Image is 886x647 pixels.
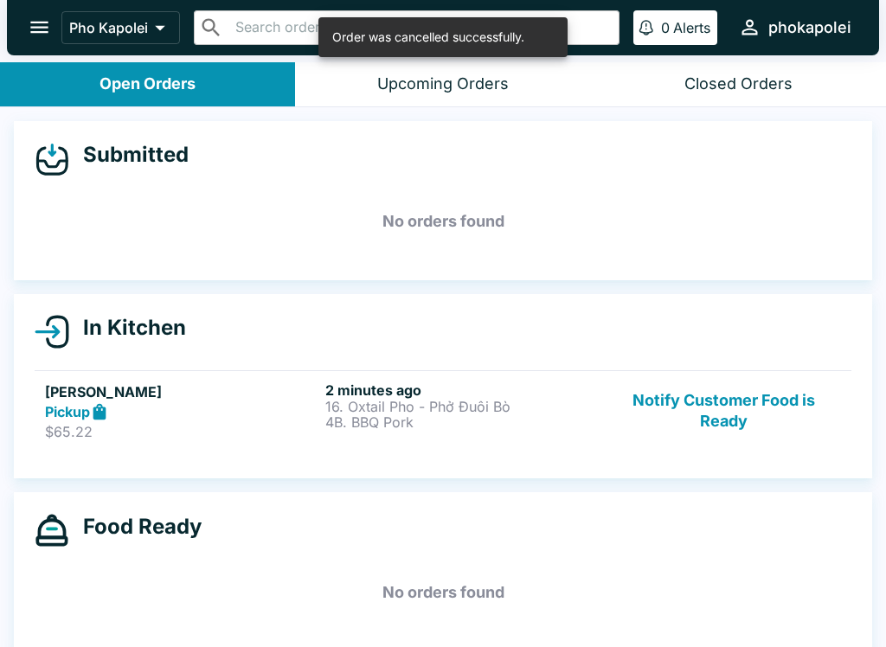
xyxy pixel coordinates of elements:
button: open drawer [17,5,61,49]
button: Notify Customer Food is Ready [607,381,841,441]
h4: In Kitchen [69,315,186,341]
div: Open Orders [100,74,196,94]
a: [PERSON_NAME]Pickup$65.222 minutes ago16. Oxtail Pho - Phở Đuôi Bò4B. BBQ PorkNotify Customer Foo... [35,370,851,452]
button: phokapolei [731,9,858,46]
p: Alerts [673,19,710,36]
h4: Submitted [69,142,189,168]
p: $65.22 [45,423,318,440]
h5: No orders found [35,561,851,624]
p: 0 [661,19,670,36]
h5: No orders found [35,190,851,253]
p: Pho Kapolei [69,19,148,36]
div: phokapolei [768,17,851,38]
h4: Food Ready [69,514,202,540]
button: Pho Kapolei [61,11,180,44]
p: 4B. BBQ Pork [325,414,599,430]
h6: 2 minutes ago [325,381,599,399]
div: Closed Orders [684,74,793,94]
strong: Pickup [45,403,90,420]
div: Order was cancelled successfully. [332,22,524,52]
div: Upcoming Orders [377,74,509,94]
h5: [PERSON_NAME] [45,381,318,402]
p: 16. Oxtail Pho - Phở Đuôi Bò [325,399,599,414]
input: Search orders by name or phone number [230,16,612,40]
